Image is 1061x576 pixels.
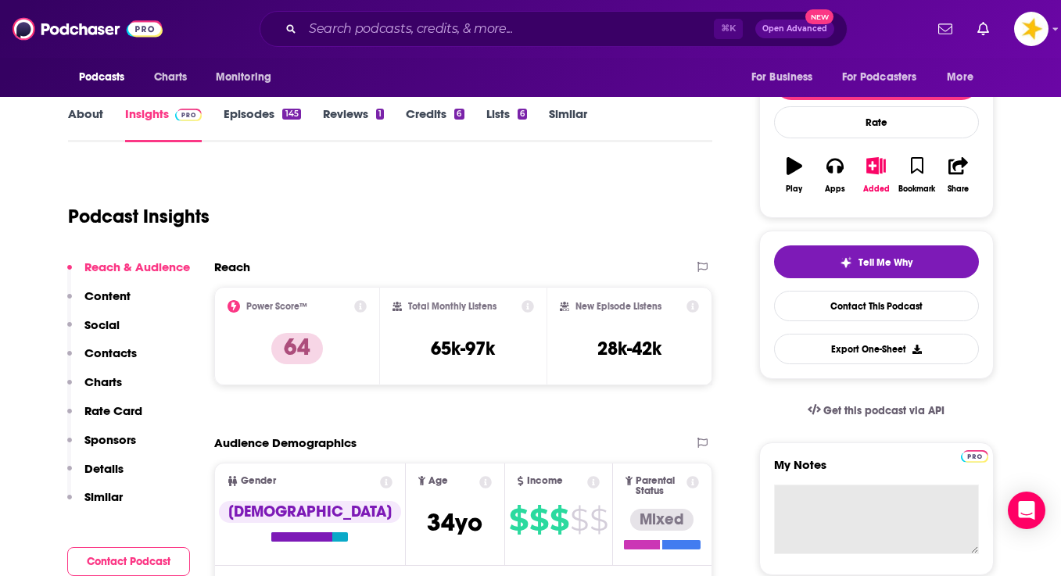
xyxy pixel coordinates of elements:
a: Lists6 [486,106,527,142]
a: Show notifications dropdown [971,16,995,42]
h2: Power Score™ [246,301,307,312]
a: Episodes145 [224,106,300,142]
h2: Audience Demographics [214,435,357,450]
a: Reviews1 [323,106,384,142]
span: Open Advanced [762,25,827,33]
a: Credits6 [406,106,464,142]
span: 34 yo [427,507,482,538]
h3: 65k-97k [431,337,495,360]
label: My Notes [774,457,979,485]
div: Share [948,184,969,194]
p: Social [84,317,120,332]
p: Details [84,461,124,476]
a: Pro website [961,448,988,463]
p: Charts [84,374,122,389]
span: $ [529,507,548,532]
p: 64 [271,333,323,364]
a: About [68,106,103,142]
span: ⌘ K [714,19,743,39]
p: Contacts [84,345,137,360]
img: Podchaser Pro [175,109,203,121]
span: For Podcasters [842,66,917,88]
span: Age [428,476,448,486]
button: open menu [68,63,145,92]
button: Export One-Sheet [774,334,979,364]
a: Charts [144,63,197,92]
div: 6 [454,109,464,120]
img: Podchaser - Follow, Share and Rate Podcasts [13,14,163,44]
span: $ [509,507,528,532]
h1: Podcast Insights [68,205,210,228]
div: 1 [376,109,384,120]
span: Monitoring [216,66,271,88]
p: Similar [84,489,123,504]
div: [DEMOGRAPHIC_DATA] [219,501,401,523]
p: Reach & Audience [84,259,190,274]
span: Podcasts [79,66,125,88]
p: Sponsors [84,432,136,447]
span: $ [550,507,568,532]
button: Apps [815,147,855,203]
div: Added [863,184,890,194]
span: Logged in as Spreaker_Prime [1014,12,1048,46]
button: Content [67,288,131,317]
button: open menu [740,63,833,92]
span: Income [527,476,563,486]
a: Get this podcast via API [795,392,958,430]
a: Contact This Podcast [774,291,979,321]
button: Contacts [67,345,137,374]
span: Charts [154,66,188,88]
h2: New Episode Listens [575,301,661,312]
span: $ [590,507,608,532]
button: Similar [67,489,123,518]
span: New [805,9,833,24]
div: 145 [282,109,300,120]
div: Mixed [630,509,694,531]
button: Contact Podcast [67,547,190,576]
button: Details [67,461,124,490]
a: InsightsPodchaser Pro [125,106,203,142]
img: tell me why sparkle [840,256,852,269]
span: Tell Me Why [858,256,912,269]
span: Parental Status [636,476,684,496]
span: More [947,66,973,88]
button: Play [774,147,815,203]
button: Social [67,317,120,346]
p: Rate Card [84,403,142,418]
span: Get this podcast via API [823,404,945,417]
p: Content [84,288,131,303]
span: Gender [241,476,276,486]
span: For Business [751,66,813,88]
img: Podchaser Pro [961,450,988,463]
button: open menu [832,63,940,92]
div: Bookmark [898,184,935,194]
input: Search podcasts, credits, & more... [303,16,714,41]
div: Apps [825,184,845,194]
h2: Reach [214,259,250,274]
button: open menu [205,63,292,92]
button: Bookmark [897,147,937,203]
button: Sponsors [67,432,136,461]
span: $ [570,507,588,532]
div: Search podcasts, credits, & more... [260,11,848,47]
button: Added [855,147,896,203]
button: Charts [67,374,122,403]
h2: Total Monthly Listens [408,301,496,312]
img: User Profile [1014,12,1048,46]
div: Open Intercom Messenger [1008,492,1045,529]
button: Reach & Audience [67,259,190,288]
button: Show profile menu [1014,12,1048,46]
div: Rate [774,106,979,138]
button: Rate Card [67,403,142,432]
button: open menu [936,63,993,92]
a: Similar [549,106,587,142]
div: 6 [518,109,527,120]
button: tell me why sparkleTell Me Why [774,245,979,278]
button: Open AdvancedNew [755,20,834,38]
button: Share [937,147,978,203]
a: Show notifications dropdown [932,16,959,42]
div: Play [786,184,802,194]
h3: 28k-42k [597,337,661,360]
